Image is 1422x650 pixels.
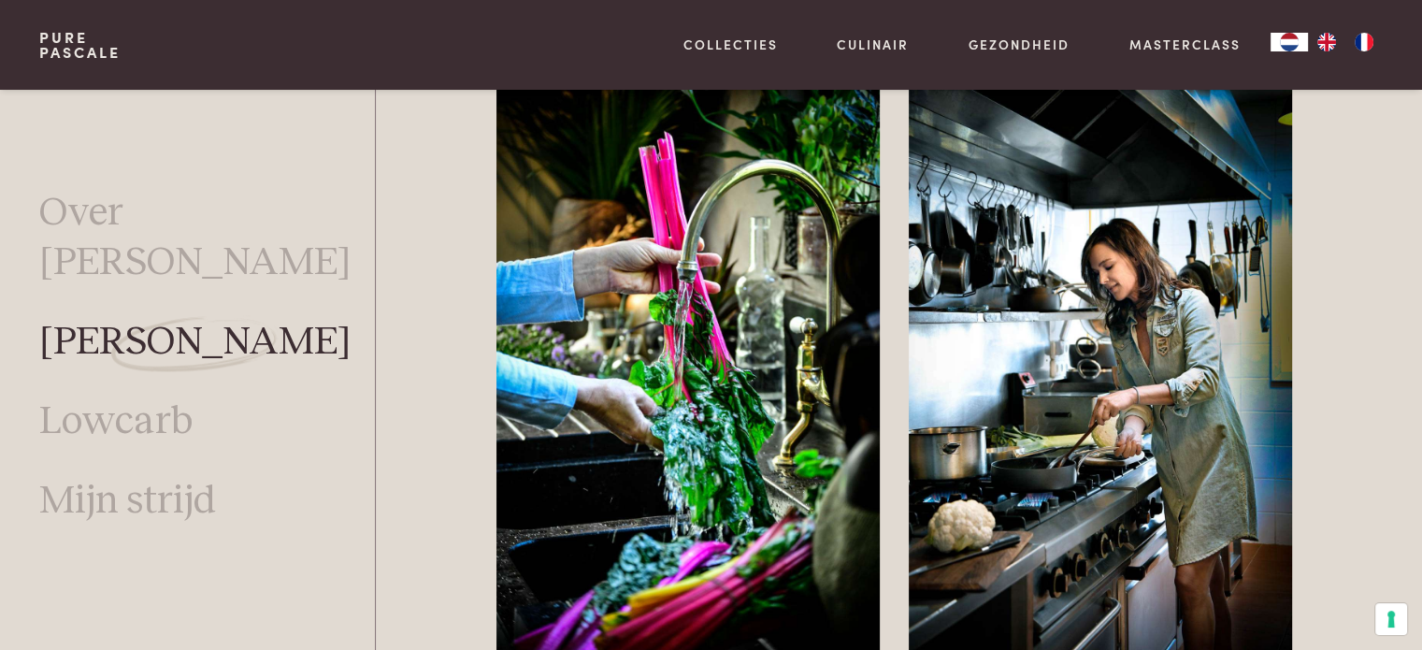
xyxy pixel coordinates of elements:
a: FR [1345,33,1383,51]
a: Collecties [683,35,778,54]
div: Language [1271,33,1308,51]
a: PurePascale [39,30,121,60]
a: Masterclass [1129,35,1241,54]
a: Culinair [837,35,909,54]
a: [PERSON_NAME] [39,318,351,368]
a: NL [1271,33,1308,51]
button: Uw voorkeuren voor toestemming voor trackingtechnologieën [1375,603,1407,635]
a: EN [1308,33,1345,51]
a: Gezondheid [969,35,1070,54]
a: Mijn strijd [39,477,216,527]
aside: Language selected: Nederlands [1271,33,1383,51]
a: Over [PERSON_NAME] [39,189,375,288]
ul: Language list [1308,33,1383,51]
a: Lowcarb [39,397,193,447]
